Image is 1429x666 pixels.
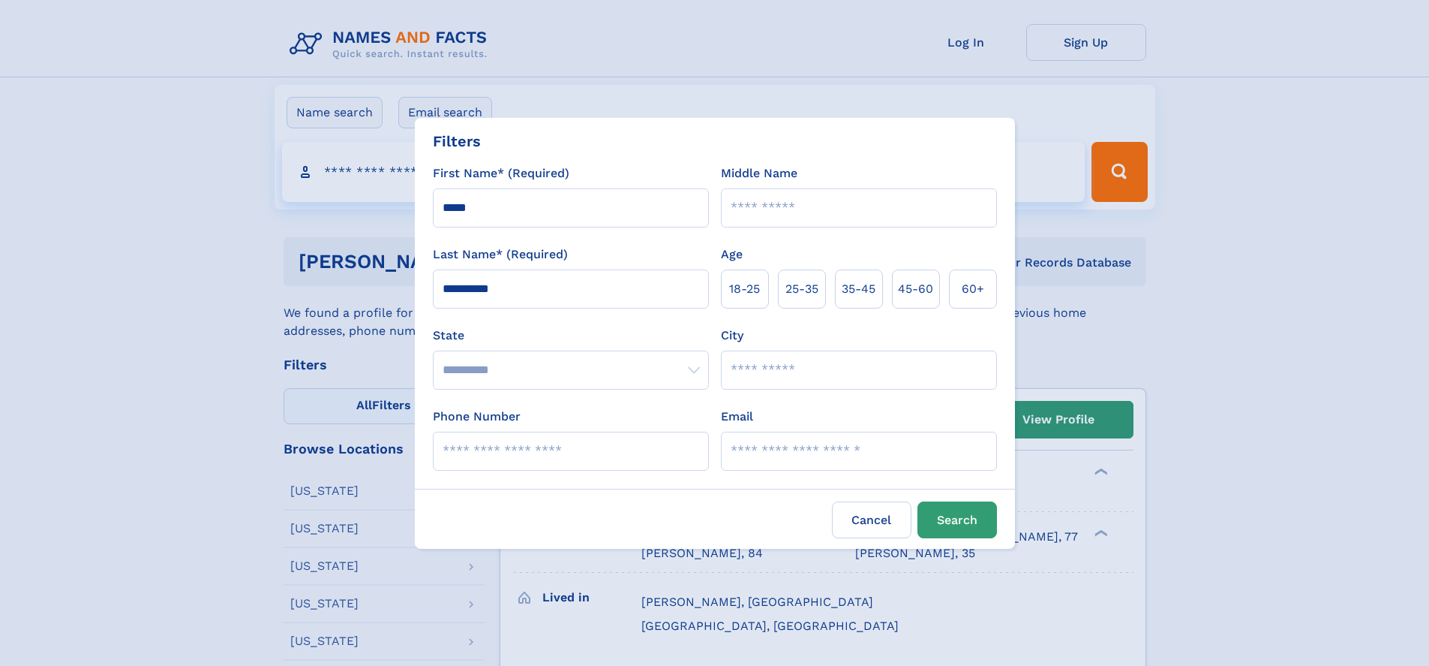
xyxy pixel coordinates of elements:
label: Cancel [832,502,911,538]
div: Filters [433,130,481,152]
label: Last Name* (Required) [433,246,568,264]
span: 45‑60 [898,280,933,298]
span: 60+ [962,280,984,298]
label: Email [721,408,753,426]
label: City [721,327,743,345]
span: 25‑35 [785,280,818,298]
span: 18‑25 [729,280,760,298]
label: First Name* (Required) [433,164,569,182]
label: State [433,327,709,345]
label: Phone Number [433,408,521,426]
label: Age [721,246,743,264]
button: Search [917,502,997,538]
span: 35‑45 [842,280,875,298]
label: Middle Name [721,164,797,182]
